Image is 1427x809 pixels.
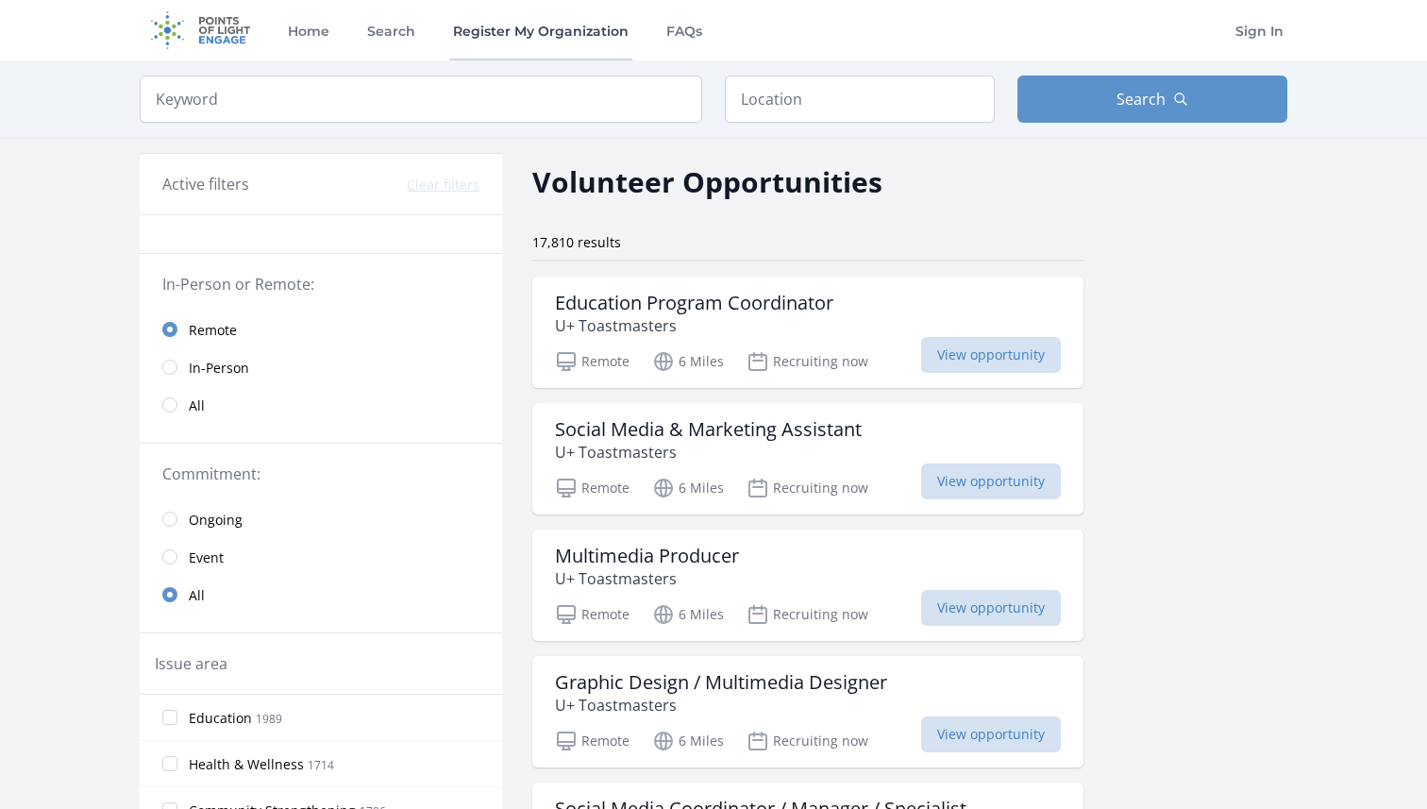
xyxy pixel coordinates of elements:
input: Location [725,76,995,123]
span: Education [189,709,252,728]
span: 1714 [308,757,334,773]
span: In-Person [189,359,249,378]
a: Graphic Design / Multimedia Designer U+ Toastmasters Remote 6 Miles Recruiting now View opportunity [532,656,1083,767]
span: Event [189,548,224,567]
input: Health & Wellness 1714 [162,756,177,771]
span: Remote [189,321,237,340]
span: Ongoing [189,511,243,530]
a: All [140,386,502,424]
p: U+ Toastmasters [555,694,887,716]
p: Remote [555,730,630,752]
p: U+ Toastmasters [555,314,833,337]
p: Remote [555,350,630,373]
button: Clear filters [407,176,479,194]
a: Event [140,538,502,576]
h3: Graphic Design / Multimedia Designer [555,671,887,694]
input: Keyword [140,76,702,123]
h3: Active filters [162,173,249,195]
p: 6 Miles [652,477,724,499]
p: Recruiting now [747,477,868,499]
a: In-Person [140,348,502,386]
h2: Volunteer Opportunities [532,160,882,203]
a: All [140,576,502,614]
span: All [189,586,205,605]
a: Education Program Coordinator U+ Toastmasters Remote 6 Miles Recruiting now View opportunity [532,277,1083,388]
p: U+ Toastmasters [555,567,739,590]
span: 17,810 results [532,233,621,251]
button: Search [1017,76,1287,123]
p: 6 Miles [652,350,724,373]
p: Recruiting now [747,350,868,373]
p: 6 Miles [652,603,724,626]
span: View opportunity [921,337,1061,373]
h3: Education Program Coordinator [555,292,833,314]
p: Recruiting now [747,603,868,626]
span: 1989 [256,711,282,727]
legend: Issue area [155,652,227,675]
a: Multimedia Producer U+ Toastmasters Remote 6 Miles Recruiting now View opportunity [532,530,1083,641]
a: Ongoing [140,500,502,538]
input: Education 1989 [162,710,177,725]
span: View opportunity [921,590,1061,626]
h3: Social Media & Marketing Assistant [555,418,862,441]
legend: In-Person or Remote: [162,273,479,295]
p: 6 Miles [652,730,724,752]
p: Remote [555,603,630,626]
span: Search [1116,88,1166,110]
span: View opportunity [921,716,1061,752]
p: Recruiting now [747,730,868,752]
h3: Multimedia Producer [555,545,739,567]
span: Health & Wellness [189,755,304,774]
a: Remote [140,311,502,348]
span: View opportunity [921,463,1061,499]
legend: Commitment: [162,463,479,485]
a: Social Media & Marketing Assistant U+ Toastmasters Remote 6 Miles Recruiting now View opportunity [532,403,1083,514]
span: All [189,396,205,415]
p: U+ Toastmasters [555,441,862,463]
p: Remote [555,477,630,499]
